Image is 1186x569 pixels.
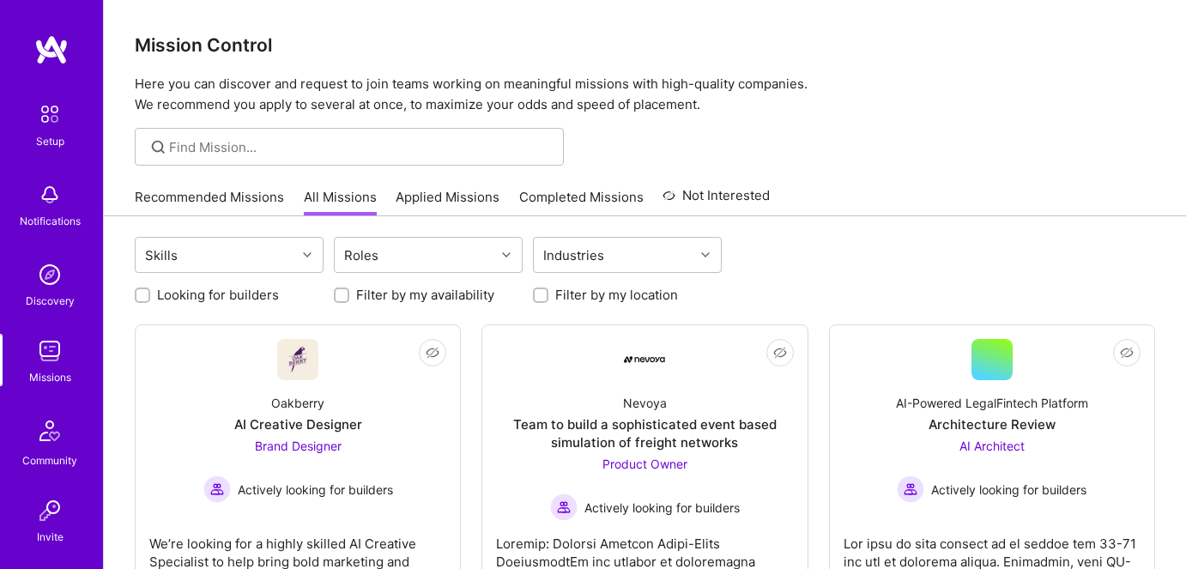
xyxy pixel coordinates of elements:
[303,251,312,259] i: icon Chevron
[33,178,67,212] img: bell
[555,286,678,304] label: Filter by my location
[33,493,67,528] img: Invite
[22,451,77,469] div: Community
[135,34,1155,56] h3: Mission Control
[663,185,770,216] a: Not Interested
[623,394,667,412] div: Nevoya
[496,415,793,451] div: Team to build a sophisticated event based simulation of freight networks
[502,251,511,259] i: icon Chevron
[169,138,551,156] input: Find Mission...
[34,34,69,65] img: logo
[1120,346,1134,360] i: icon EyeClosed
[584,499,740,517] span: Actively looking for builders
[255,439,342,453] span: Brand Designer
[135,188,284,216] a: Recommended Missions
[148,137,168,157] i: icon SearchGrey
[271,394,324,412] div: Oakberry
[304,188,377,216] a: All Missions
[32,96,68,132] img: setup
[701,251,710,259] i: icon Chevron
[29,410,70,451] img: Community
[340,243,383,268] div: Roles
[33,257,67,292] img: discovery
[29,368,71,386] div: Missions
[26,292,75,310] div: Discovery
[602,457,687,471] span: Product Owner
[426,346,439,360] i: icon EyeClosed
[36,132,64,150] div: Setup
[959,439,1025,453] span: AI Architect
[20,212,81,230] div: Notifications
[897,475,924,503] img: Actively looking for builders
[277,339,318,380] img: Company Logo
[550,493,578,521] img: Actively looking for builders
[539,243,608,268] div: Industries
[356,286,494,304] label: Filter by my availability
[773,346,787,360] i: icon EyeClosed
[234,415,362,433] div: AI Creative Designer
[135,74,1155,115] p: Here you can discover and request to join teams working on meaningful missions with high-quality ...
[238,481,393,499] span: Actively looking for builders
[896,394,1088,412] div: AI-Powered LegalFintech Platform
[37,528,64,546] div: Invite
[203,475,231,503] img: Actively looking for builders
[929,415,1056,433] div: Architecture Review
[157,286,279,304] label: Looking for builders
[396,188,499,216] a: Applied Missions
[141,243,182,268] div: Skills
[624,356,665,363] img: Company Logo
[519,188,644,216] a: Completed Missions
[33,334,67,368] img: teamwork
[931,481,1086,499] span: Actively looking for builders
